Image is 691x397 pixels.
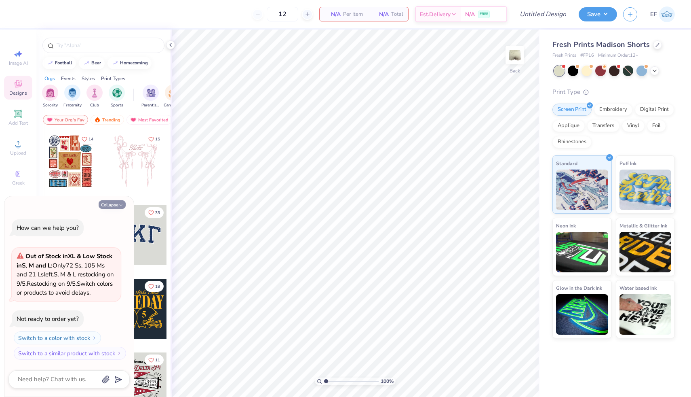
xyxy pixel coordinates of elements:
[83,61,90,66] img: trend_line.gif
[101,75,125,82] div: Print Types
[42,85,58,108] button: filter button
[17,252,112,270] strong: & Low Stock in S, M and L :
[42,57,76,69] button: football
[145,281,164,292] button: Like
[556,221,576,230] span: Neon Ink
[635,104,674,116] div: Digital Print
[552,120,585,132] div: Applique
[112,88,122,98] img: Sports Image
[391,10,403,19] span: Total
[552,104,592,116] div: Screen Print
[164,85,182,108] button: filter button
[63,85,82,108] div: filter for Fraternity
[579,7,617,21] button: Save
[622,120,645,132] div: Vinyl
[9,90,27,96] span: Designs
[619,232,672,272] img: Metallic & Glitter Ink
[111,102,123,108] span: Sports
[99,200,126,209] button: Collapse
[63,85,82,108] button: filter button
[14,347,126,360] button: Switch to a similar product with stock
[650,10,657,19] span: EF
[556,284,602,292] span: Glow in the Dark Ink
[381,378,394,385] span: 100 %
[650,6,675,22] a: EF
[61,75,76,82] div: Events
[598,52,638,59] span: Minimum Order: 12 +
[594,104,632,116] div: Embroidery
[619,294,672,335] img: Water based Ink
[17,224,79,232] div: How can we help you?
[146,88,156,98] img: Parent's Weekend Image
[25,252,77,260] strong: Out of Stock in XL
[43,115,88,125] div: Your Org's Fav
[169,88,178,98] img: Game Day Image
[510,67,520,74] div: Back
[552,40,650,49] span: Fresh Prints Madison Shorts
[155,358,160,362] span: 11
[556,159,577,168] span: Standard
[420,10,451,19] span: Est. Delivery
[91,115,124,125] div: Trending
[47,61,53,66] img: trend_line.gif
[78,134,97,144] button: Like
[43,102,58,108] span: Sorority
[141,85,160,108] div: filter for Parent's Weekend
[44,75,55,82] div: Orgs
[619,284,657,292] span: Water based Ink
[130,117,137,123] img: most_fav.gif
[513,6,573,22] input: Untitled Design
[619,170,672,210] img: Puff Ink
[68,88,77,98] img: Fraternity Image
[324,10,341,19] span: N/A
[12,180,25,186] span: Greek
[587,120,619,132] div: Transfers
[164,102,182,108] span: Game Day
[145,355,164,365] button: Like
[117,351,122,356] img: Switch to a similar product with stock
[126,115,172,125] div: Most Favorited
[17,252,114,297] span: Only 72 Ss, 105 Ms and 21 Ls left. S, M & L restocking on 9/5. Restocking on 9/5. Switch colors o...
[145,207,164,218] button: Like
[8,120,28,126] span: Add Text
[46,117,53,123] img: most_fav.gif
[343,10,363,19] span: Per Item
[145,134,164,144] button: Like
[556,294,608,335] img: Glow in the Dark Ink
[10,150,26,156] span: Upload
[112,61,118,66] img: trend_line.gif
[552,136,592,148] div: Rhinestones
[92,335,97,340] img: Switch to a color with stock
[155,137,160,141] span: 15
[90,88,99,98] img: Club Image
[120,61,148,65] div: homecoming
[465,10,475,19] span: N/A
[9,60,28,66] span: Image AI
[107,57,152,69] button: homecoming
[86,85,103,108] button: filter button
[91,61,101,65] div: bear
[373,10,389,19] span: N/A
[552,87,675,97] div: Print Type
[55,61,72,65] div: football
[267,7,298,21] input: – –
[480,11,488,17] span: FREE
[507,47,523,63] img: Back
[619,221,667,230] span: Metallic & Glitter Ink
[14,331,101,344] button: Switch to a color with stock
[109,85,125,108] div: filter for Sports
[619,159,636,168] span: Puff Ink
[109,85,125,108] button: filter button
[86,85,103,108] div: filter for Club
[17,315,79,323] div: Not ready to order yet?
[82,75,95,82] div: Styles
[552,52,576,59] span: Fresh Prints
[88,137,93,141] span: 14
[90,102,99,108] span: Club
[94,117,101,123] img: trending.gif
[42,85,58,108] div: filter for Sorority
[155,284,160,289] span: 18
[659,6,675,22] img: Erin Finan
[647,120,666,132] div: Foil
[141,102,160,108] span: Parent's Weekend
